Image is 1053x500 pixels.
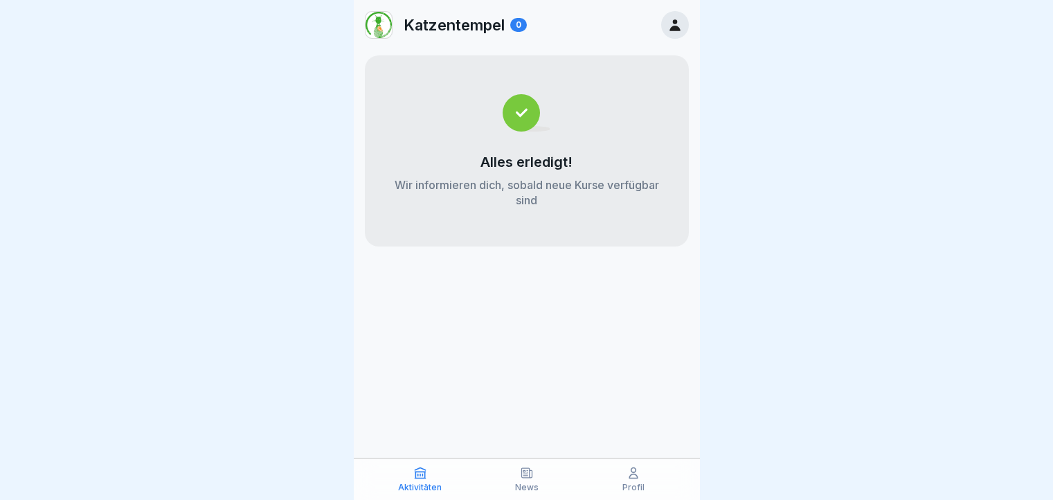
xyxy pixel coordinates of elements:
[515,483,539,492] p: News
[480,154,573,170] p: Alles erledigt!
[366,12,392,38] img: tzdbl8o4en92tfpxrhnetvbb.png
[398,483,442,492] p: Aktivitäten
[393,177,661,208] p: Wir informieren dich, sobald neue Kurse verfügbar sind
[622,483,645,492] p: Profil
[510,18,527,32] div: 0
[503,94,550,132] img: completed.svg
[404,16,505,34] p: Katzentempel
